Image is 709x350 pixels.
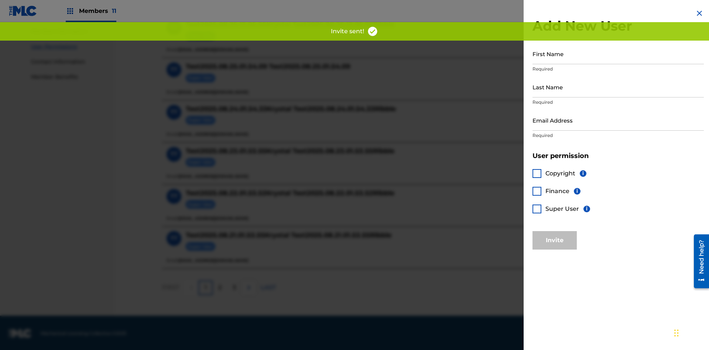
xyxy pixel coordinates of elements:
[66,7,75,16] img: Top Rightsholders
[532,99,704,106] p: Required
[688,231,709,292] iframe: Resource Center
[112,7,116,14] span: 11
[9,6,37,16] img: MLC Logo
[532,152,704,160] h5: User permission
[545,188,569,195] span: Finance
[545,170,575,177] span: Copyright
[580,170,586,177] span: i
[79,7,116,15] span: Members
[672,315,709,350] iframe: Chat Widget
[367,26,378,37] img: access
[574,188,580,195] span: i
[532,132,704,139] p: Required
[331,27,364,36] p: Invite sent!
[583,206,590,212] span: i
[545,205,579,212] span: Super User
[532,66,704,72] p: Required
[532,18,704,34] h2: Add New User
[674,322,679,344] div: Drag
